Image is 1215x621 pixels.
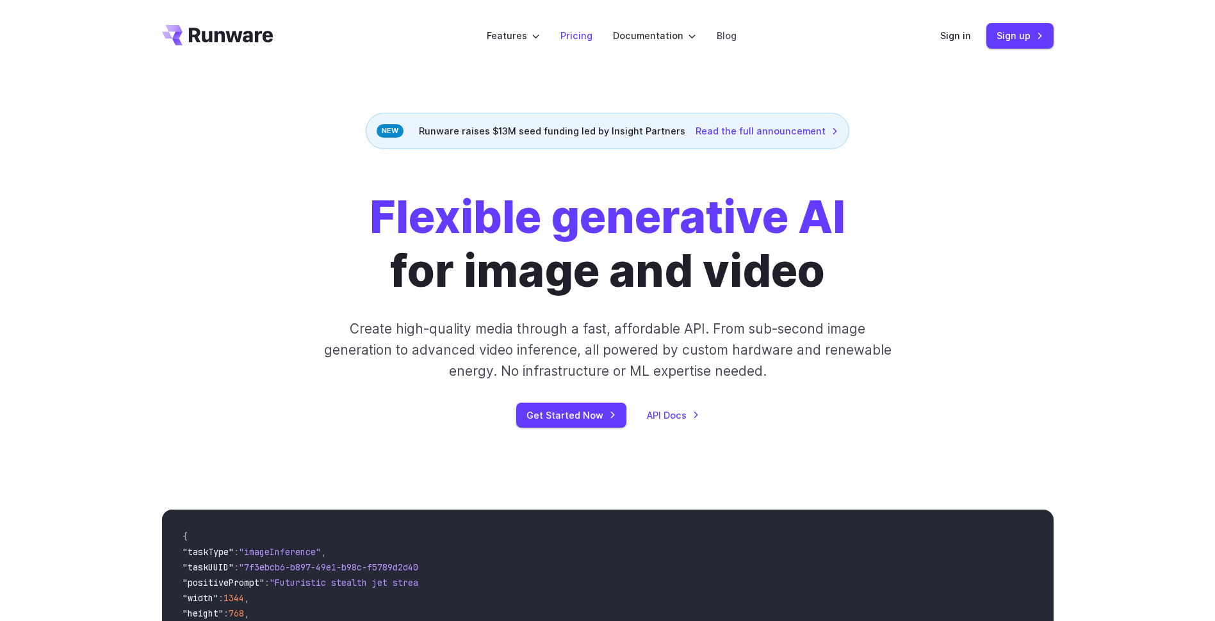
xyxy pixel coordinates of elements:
label: Documentation [613,28,696,43]
span: "Futuristic stealth jet streaking through a neon-lit cityscape with glowing purple exhaust" [270,577,736,588]
span: , [244,592,249,604]
span: , [244,608,249,619]
h1: for image and video [370,190,845,298]
a: Blog [717,28,737,43]
span: "height" [183,608,224,619]
a: Go to / [162,25,273,45]
span: "width" [183,592,218,604]
label: Features [487,28,540,43]
span: "imageInference" [239,546,321,558]
span: 1344 [224,592,244,604]
a: Pricing [560,28,592,43]
a: API Docs [647,408,699,423]
a: Read the full announcement [696,124,838,138]
span: "7f3ebcb6-b897-49e1-b98c-f5789d2d40d7" [239,561,434,573]
a: Sign in [940,28,971,43]
span: : [265,577,270,588]
span: "taskUUID" [183,561,234,573]
span: 768 [229,608,244,619]
strong: Flexible generative AI [370,190,845,244]
span: { [183,531,188,542]
div: Runware raises $13M seed funding led by Insight Partners [366,113,849,149]
span: : [218,592,224,604]
p: Create high-quality media through a fast, affordable API. From sub-second image generation to adv... [322,318,893,382]
span: , [321,546,326,558]
a: Get Started Now [516,403,626,428]
a: Sign up [986,23,1054,48]
span: "taskType" [183,546,234,558]
span: : [224,608,229,619]
span: : [234,561,239,573]
span: "positivePrompt" [183,577,265,588]
span: : [234,546,239,558]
